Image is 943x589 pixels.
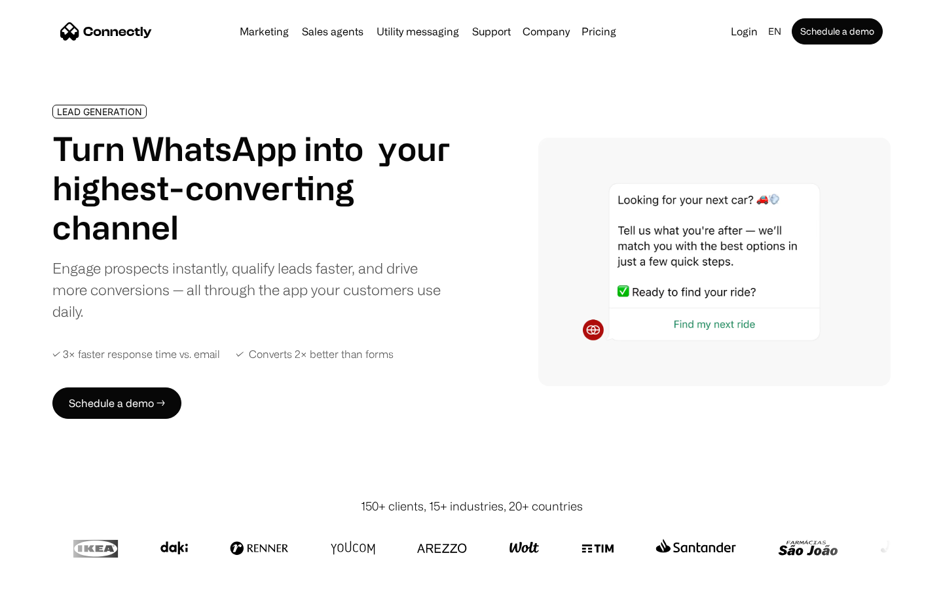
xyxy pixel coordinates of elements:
[52,387,181,419] a: Schedule a demo →
[234,26,294,37] a: Marketing
[371,26,464,37] a: Utility messaging
[297,26,369,37] a: Sales agents
[523,22,570,41] div: Company
[361,497,583,515] div: 150+ clients, 15+ industries, 20+ countries
[52,348,220,361] div: ✓ 3× faster response time vs. email
[726,22,763,41] a: Login
[26,566,79,584] ul: Language list
[576,26,621,37] a: Pricing
[52,257,451,322] div: Engage prospects instantly, qualify leads faster, and drive more conversions — all through the ap...
[13,565,79,584] aside: Language selected: English
[236,348,394,361] div: ✓ Converts 2× better than forms
[467,26,516,37] a: Support
[792,18,883,45] a: Schedule a demo
[768,22,781,41] div: en
[57,107,142,116] div: LEAD GENERATION
[52,129,451,247] h1: Turn WhatsApp into your highest-converting channel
